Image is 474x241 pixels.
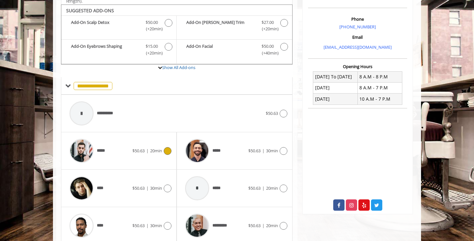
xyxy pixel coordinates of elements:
[262,148,264,154] span: |
[262,185,264,191] span: |
[150,185,162,191] span: 30min
[132,148,145,154] span: $50.63
[339,24,376,30] a: [PHONE_NUMBER]
[61,5,293,65] div: The Made Man Haircut Add-onS
[65,19,173,34] label: Add-On Scalp Detox
[150,148,162,154] span: 20min
[142,50,161,56] span: (+20min )
[71,19,139,33] b: Add-On Scalp Detox
[310,17,406,21] h3: Phone
[65,43,173,58] label: Add-On Eyebrows Shaping
[146,19,158,26] span: $50.00
[186,43,255,56] b: Add-On Facial
[308,64,407,69] h3: Opening Hours
[146,185,149,191] span: |
[258,25,277,32] span: (+20min )
[150,223,162,228] span: 30min
[324,44,392,50] a: [EMAIL_ADDRESS][DOMAIN_NAME]
[248,185,261,191] span: $50.63
[71,43,139,56] b: Add-On Eyebrows Shaping
[262,43,274,50] span: $50.00
[248,148,261,154] span: $50.63
[266,110,278,116] span: $50.63
[357,94,402,105] td: 10 A.M - 7 P.M
[146,43,158,50] span: $15.00
[310,35,406,39] h3: Email
[266,185,278,191] span: 20min
[180,19,289,34] label: Add-On Beard Trim
[258,50,277,56] span: (+40min )
[357,82,402,93] td: 8 A.M - 7 P.M
[180,43,289,58] label: Add-On Facial
[262,223,264,228] span: |
[142,25,161,32] span: (+20min )
[266,148,278,154] span: 30min
[66,7,114,14] b: SUGGESTED ADD-ONS
[262,19,274,26] span: $27.00
[313,82,358,93] td: [DATE]
[313,71,358,82] td: [DATE] To [DATE]
[248,223,261,228] span: $50.63
[313,94,358,105] td: [DATE]
[186,19,255,33] b: Add-On [PERSON_NAME] Trim
[162,65,195,70] a: Show All Add-ons
[357,71,402,82] td: 8 A.M - 8 P.M
[266,223,278,228] span: 20min
[146,223,149,228] span: |
[132,223,145,228] span: $50.63
[146,148,149,154] span: |
[132,185,145,191] span: $50.63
